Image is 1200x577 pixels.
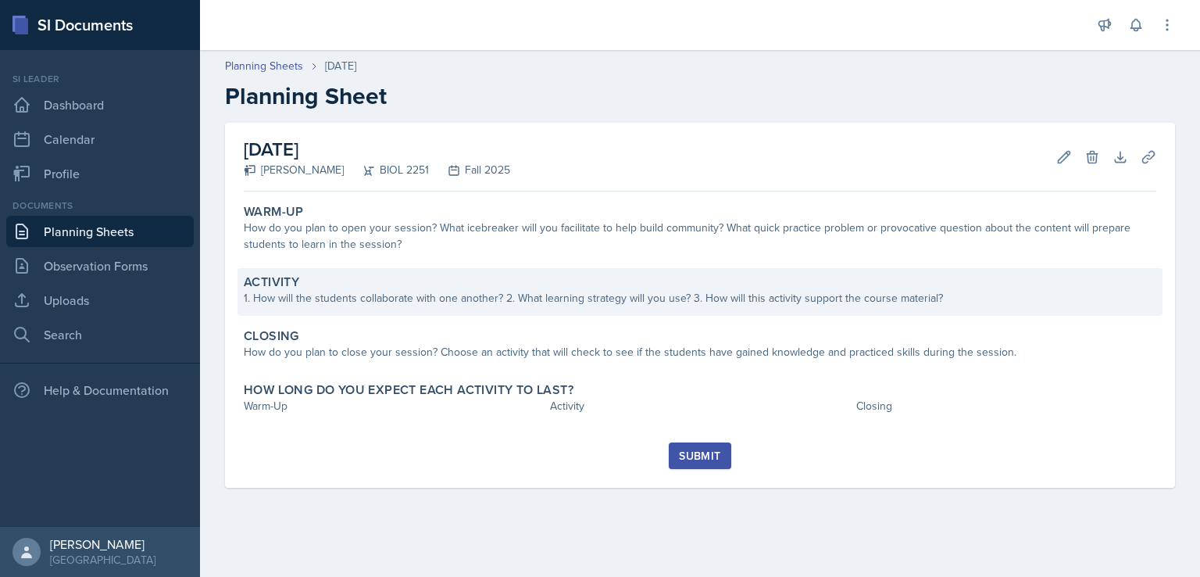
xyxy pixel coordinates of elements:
[6,72,194,86] div: Si leader
[244,290,1156,306] div: 1. How will the students collaborate with one another? 2. What learning strategy will you use? 3....
[244,204,304,220] label: Warm-Up
[669,443,730,469] button: Submit
[244,328,299,344] label: Closing
[6,319,194,350] a: Search
[429,162,510,178] div: Fall 2025
[225,82,1175,110] h2: Planning Sheet
[550,398,850,414] div: Activity
[244,220,1156,253] div: How do you plan to open your session? What icebreaker will you facilitate to help build community...
[344,162,429,178] div: BIOL 2251
[6,158,194,189] a: Profile
[244,135,510,163] h2: [DATE]
[6,250,194,281] a: Observation Forms
[225,58,303,74] a: Planning Sheets
[6,285,194,316] a: Uploads
[50,536,155,552] div: [PERSON_NAME]
[6,375,194,406] div: Help & Documentation
[50,552,155,568] div: [GEOGRAPHIC_DATA]
[6,199,194,213] div: Documents
[679,450,720,462] div: Submit
[244,344,1156,360] div: How do you plan to close your session? Choose an activity that will check to see if the students ...
[244,162,344,178] div: [PERSON_NAME]
[244,274,299,290] label: Activity
[244,398,544,414] div: Warm-Up
[6,124,194,155] a: Calendar
[6,89,194,120] a: Dashboard
[6,216,194,247] a: Planning Sheets
[325,58,356,74] div: [DATE]
[856,398,1156,414] div: Closing
[244,382,573,398] label: How long do you expect each activity to last?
